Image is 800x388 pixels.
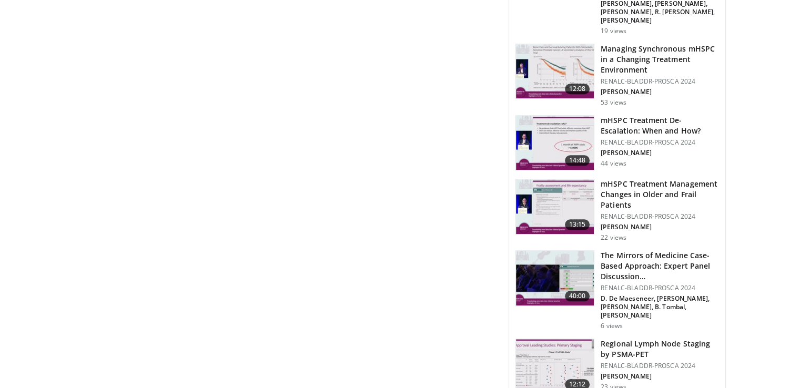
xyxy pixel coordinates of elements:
img: 9121216a-ad0d-41d5-a52f-a129776343c7.150x105_q85_crop-smart_upscale.jpg [516,251,594,305]
span: 12:08 [565,84,590,94]
h3: The Mirrors of Medicine Case-Based Approach: Expert Panel Discussion… [601,250,719,282]
h3: Regional Lymph Node Staging by PSMA-PET [601,339,719,360]
img: 3f66da17-1319-4fac-a0fa-dc0d05eee851.150x105_q85_crop-smart_upscale.jpg [516,116,594,170]
img: 433d5591-bd0f-4c9e-b522-63a8e6e16203.150x105_q85_crop-smart_upscale.jpg [516,179,594,234]
h3: mHSPC Treatment Management Changes in Older and Frail Patients [601,179,719,210]
p: RENALC-BLADDR-PROSCA 2024 [601,212,719,221]
p: RENALC-BLADDR-PROSCA 2024 [601,77,719,86]
p: 44 views [601,159,626,168]
p: 53 views [601,98,626,107]
p: 6 views [601,322,623,330]
span: 14:48 [565,155,590,166]
h3: Managing Synchronous mHSPC in a Changing Treatment Environment [601,44,719,75]
span: 13:15 [565,219,590,230]
p: RENALC-BLADDR-PROSCA 2024 [601,138,719,147]
a: 14:48 mHSPC Treatment De-Escalation: When and How? RENALC-BLADDR-PROSCA 2024 [PERSON_NAME] 44 views [515,115,719,171]
a: 13:15 mHSPC Treatment Management Changes in Older and Frail Patients RENALC-BLADDR-PROSCA 2024 [P... [515,179,719,242]
p: [PERSON_NAME] [601,88,719,96]
a: 12:08 Managing Synchronous mHSPC in a Changing Treatment Environment RENALC-BLADDR-PROSCA 2024 [P... [515,44,719,107]
p: RENALC-BLADDR-PROSCA 2024 [601,362,719,370]
img: 2d6c3cd2-e9bf-44ac-81f5-0451ec861268.150x105_q85_crop-smart_upscale.jpg [516,44,594,99]
p: [PERSON_NAME] [601,149,719,157]
p: RENALC-BLADDR-PROSCA 2024 [601,284,719,292]
p: [PERSON_NAME] [601,223,719,231]
a: 40:00 The Mirrors of Medicine Case-Based Approach: Expert Panel Discussion… RENALC-BLADDR-PROSCA ... [515,250,719,330]
span: 40:00 [565,291,590,301]
p: [PERSON_NAME] [601,372,719,381]
p: 19 views [601,27,626,35]
p: D. De Maeseneer, [PERSON_NAME], [PERSON_NAME], B. Tombal, [PERSON_NAME] [601,294,719,320]
h3: mHSPC Treatment De-Escalation: When and How? [601,115,719,136]
p: 22 views [601,233,626,242]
